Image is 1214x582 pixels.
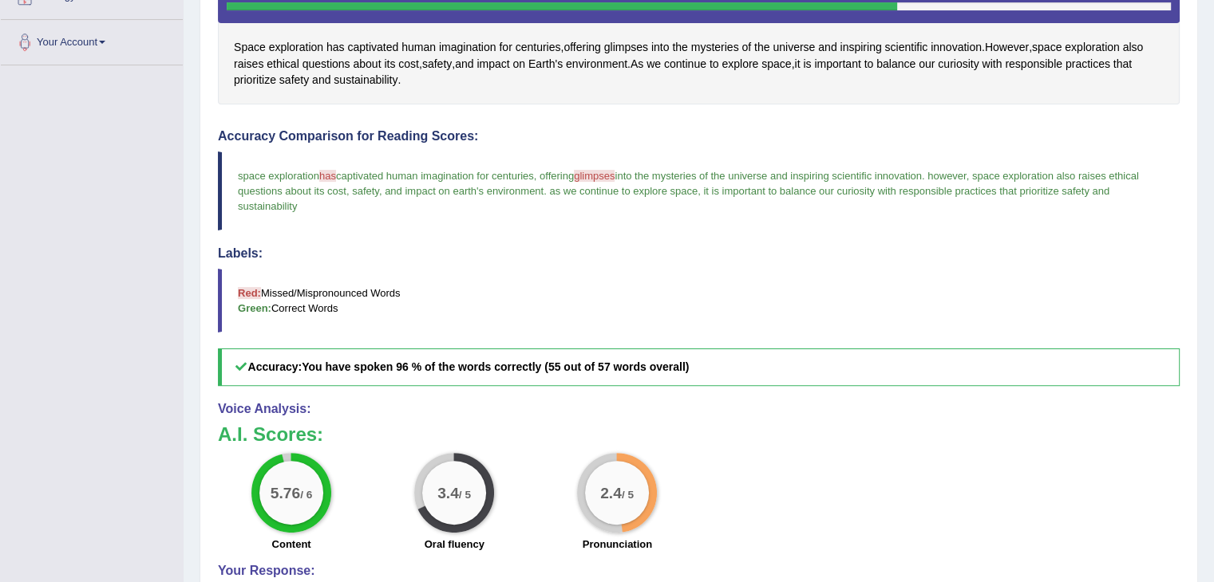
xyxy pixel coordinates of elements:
span: Click to see word definition [398,56,419,73]
small: / 5 [622,488,634,500]
span: Click to see word definition [512,56,525,73]
span: . [922,170,925,182]
small: / 6 [300,488,312,500]
span: , [698,185,701,197]
span: Click to see word definition [566,56,627,73]
span: . [544,185,547,197]
h5: Accuracy: [218,348,1180,386]
span: Click to see word definition [985,39,1029,56]
span: safety [352,185,379,197]
span: Click to see word definition [234,39,266,56]
span: Click to see word definition [840,39,881,56]
span: Click to see word definition [528,56,563,73]
label: Content [272,537,311,552]
span: Click to see word definition [794,56,800,73]
span: Click to see word definition [722,56,758,73]
span: , [534,170,537,182]
span: Click to see word definition [876,56,915,73]
span: Click to see word definition [1123,39,1144,56]
span: Click to see word definition [938,56,979,73]
span: Click to see word definition [647,56,661,73]
h4: Accuracy Comparison for Reading Scores: [218,129,1180,144]
a: Your Account [1,20,183,60]
b: Red: [238,287,261,299]
span: Click to see word definition [741,39,751,56]
span: Click to see word definition [384,56,395,73]
span: glimpses [574,170,615,182]
span: Click to see word definition [1032,39,1062,56]
b: You have spoken 96 % of the words correctly (55 out of 57 words overall) [302,360,689,373]
span: Click to see word definition [803,56,811,73]
h4: Labels: [218,246,1180,261]
span: Click to see word definition [477,56,509,73]
span: Click to see word definition [1005,56,1062,73]
span: Click to see word definition [234,56,263,73]
span: Click to see word definition [919,56,935,73]
big: 2.4 [600,484,622,501]
span: Click to see word definition [334,72,397,88]
span: as we continue to explore space [549,185,698,197]
big: 3.4 [437,484,459,501]
span: Click to see word definition [604,39,648,56]
span: Click to see word definition [326,39,345,56]
h4: Your Response: [218,564,1180,578]
span: Click to see word definition [269,39,324,56]
span: Click to see word definition [931,39,982,56]
span: Click to see word definition [279,72,309,88]
span: , [967,170,970,182]
span: Click to see word definition [664,56,706,73]
span: into the mysteries of the universe and inspiring scientific innovation [615,170,921,182]
span: offering [540,170,574,182]
span: Click to see word definition [754,39,769,56]
span: has [319,170,336,182]
span: Click to see word definition [455,56,473,73]
blockquote: Missed/Mispronounced Words Correct Words [218,269,1180,332]
span: Click to see word definition [1065,39,1120,56]
label: Pronunciation [583,537,652,552]
span: Click to see word definition [1066,56,1110,73]
big: 5.76 [271,484,300,501]
span: space exploration [238,170,319,182]
span: Click to see word definition [267,56,299,73]
label: Oral fluency [425,537,484,552]
span: Click to see word definition [499,39,512,56]
span: Click to see word definition [710,56,719,73]
span: Click to see word definition [347,39,398,56]
span: Click to see word definition [884,39,927,56]
span: Click to see word definition [672,39,687,56]
span: Click to see word definition [234,72,276,88]
h4: Voice Analysis: [218,402,1180,416]
span: Click to see word definition [864,56,874,73]
span: Click to see word definition [422,56,452,73]
span: Click to see word definition [439,39,496,56]
span: Click to see word definition [1113,56,1132,73]
span: Click to see word definition [818,39,836,56]
span: Click to see word definition [303,56,350,73]
span: however [927,170,966,182]
span: Click to see word definition [691,39,739,56]
span: Click to see word definition [761,56,791,73]
span: Click to see word definition [982,56,1002,73]
span: space exploration also raises ethical questions about its cost [238,170,1141,197]
span: Click to see word definition [401,39,436,56]
span: captivated human imagination for centuries [336,170,534,182]
span: , [379,185,382,197]
span: Click to see word definition [353,56,381,73]
span: Click to see word definition [564,39,600,56]
span: Click to see word definition [651,39,670,56]
span: Click to see word definition [312,72,330,88]
span: Click to see word definition [516,39,561,56]
span: Click to see word definition [773,39,815,56]
b: A.I. Scores: [218,423,323,445]
span: it is important to balance our curiosity with responsible practices that prioritize safety and su... [238,185,1113,212]
span: Click to see word definition [631,56,643,73]
span: and impact on earth's environment [385,185,544,197]
b: Green: [238,302,271,314]
span: Click to see word definition [814,56,860,73]
small: / 5 [459,488,471,500]
span: , [346,185,350,197]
